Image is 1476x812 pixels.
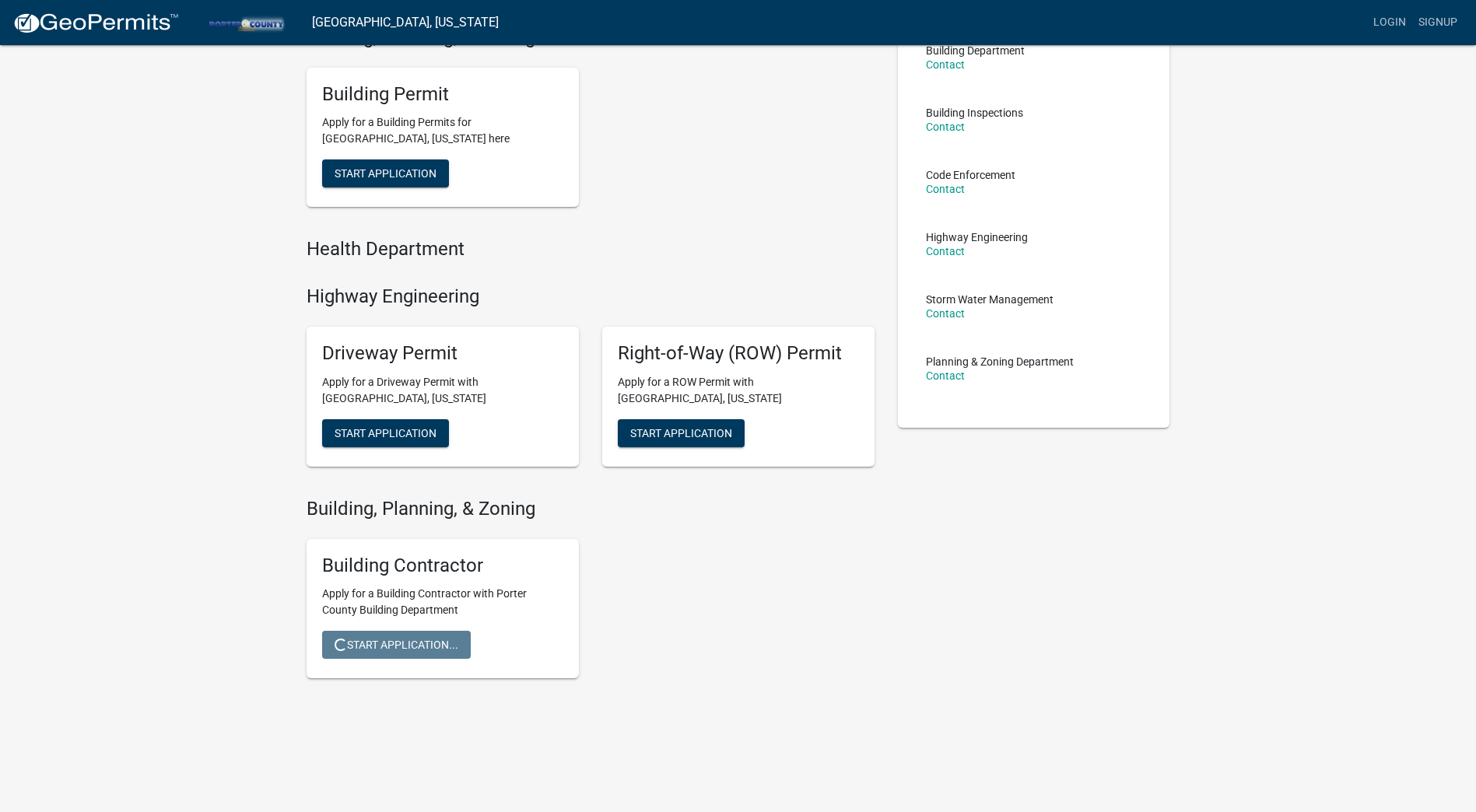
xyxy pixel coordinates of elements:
[926,232,1028,243] p: Highway Engineering
[322,342,563,365] h5: Driveway Permit
[335,426,436,439] span: Start Application
[926,369,965,382] a: Contact
[926,107,1023,118] p: Building Inspections
[335,639,458,651] span: Start Application...
[312,9,499,36] a: [GEOGRAPHIC_DATA], [US_STATE]
[926,183,965,195] a: Contact
[322,159,449,187] button: Start Application
[926,170,1015,180] p: Code Enforcement
[322,586,563,618] p: Apply for a Building Contractor with Porter County Building Department
[307,285,875,308] h4: Highway Engineering
[618,419,745,447] button: Start Application
[926,356,1074,367] p: Planning & Zoning Department
[926,121,965,133] a: Contact
[618,374,859,407] p: Apply for a ROW Permit with [GEOGRAPHIC_DATA], [US_STATE]
[322,555,563,577] h5: Building Contractor
[618,342,859,365] h5: Right-of-Way (ROW) Permit
[335,167,436,180] span: Start Application
[926,294,1054,305] p: Storm Water Management
[1367,8,1412,37] a: Login
[307,238,875,261] h4: Health Department
[191,12,300,33] img: Porter County, Indiana
[926,45,1025,56] p: Building Department
[322,631,471,659] button: Start Application...
[322,419,449,447] button: Start Application
[926,245,965,257] a: Contact
[926,58,965,71] a: Contact
[322,374,563,407] p: Apply for a Driveway Permit with [GEOGRAPHIC_DATA], [US_STATE]
[307,498,875,520] h4: Building, Planning, & Zoning
[630,426,732,439] span: Start Application
[322,114,563,147] p: Apply for a Building Permits for [GEOGRAPHIC_DATA], [US_STATE] here
[1412,8,1464,37] a: Signup
[322,83,563,106] h5: Building Permit
[926,307,965,320] a: Contact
